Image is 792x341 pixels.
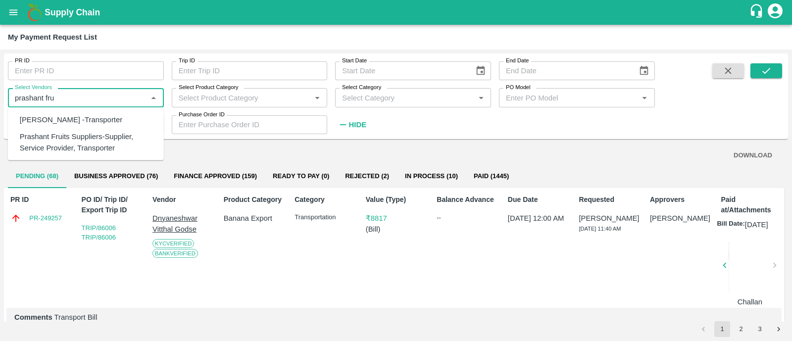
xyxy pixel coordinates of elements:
[397,164,466,188] button: In Process (10)
[11,91,145,104] input: Select Vendor
[147,91,160,104] button: Close
[502,91,636,104] input: Enter PO Model
[172,115,328,134] input: Enter Purchase Order ID
[166,164,265,188] button: Finance Approved (159)
[152,239,194,248] span: KYC Verified
[471,61,490,80] button: Choose date
[8,61,164,80] input: Enter PR ID
[638,91,651,104] button: Open
[366,213,426,224] p: ₹ 8817
[152,195,213,205] p: Vendor
[8,31,97,44] div: My Payment Request List
[508,213,568,224] p: [DATE] 12:00 AM
[506,57,529,65] label: End Date
[752,321,768,337] button: Go to page 3
[25,2,45,22] img: logo
[650,213,710,224] p: [PERSON_NAME]
[342,84,381,92] label: Select Category
[650,195,710,205] p: Approvers
[745,219,768,230] p: [DATE]
[694,321,788,337] nav: pagination navigation
[172,61,328,80] input: Enter Trip ID
[295,213,355,222] p: Transportation
[20,114,122,125] div: [PERSON_NAME] -Transporter
[337,164,397,188] button: Rejected (2)
[265,164,337,188] button: Ready To Pay (0)
[295,195,355,205] p: Category
[224,195,284,205] p: Product Category
[729,296,771,307] p: Challan
[311,91,324,104] button: Open
[20,131,156,153] div: Prashant Fruits Suppliers-Supplier, Service Provider, Transporter
[721,195,781,215] p: Paid at/Attachments
[45,5,749,19] a: Supply Chain
[15,57,30,65] label: PR ID
[717,219,744,230] p: Bill Date:
[10,195,71,205] p: PR ID
[179,111,225,119] label: Purchase Order ID
[45,7,100,17] b: Supply Chain
[749,3,766,21] div: customer-support
[499,61,631,80] input: End Date
[335,116,369,133] button: Hide
[179,57,195,65] label: Trip ID
[14,312,774,323] p: Transport Bill
[579,195,639,205] p: Requested
[14,313,52,321] b: Comments
[2,1,25,24] button: open drawer
[335,61,467,80] input: Start Date
[508,195,568,205] p: Due Date
[152,213,213,235] p: Dnyaneshwar Vitthal Godse
[730,147,776,164] button: DOWNLOAD
[714,321,730,337] button: page 1
[29,213,62,223] a: PR-249257
[437,213,497,223] div: --
[8,164,66,188] button: Pending (68)
[15,84,52,92] label: Select Vendors
[579,226,621,232] span: [DATE] 11:40 AM
[179,84,239,92] label: Select Product Category
[733,321,749,337] button: Go to page 2
[766,2,784,23] div: account of current user
[152,249,198,258] span: Bank Verified
[475,91,488,104] button: Open
[366,224,426,235] p: ( Bill )
[506,84,531,92] label: PO Model
[635,61,653,80] button: Choose date
[366,195,426,205] p: Value (Type)
[342,57,367,65] label: Start Date
[349,121,366,129] strong: Hide
[771,321,787,337] button: Go to next page
[579,213,639,224] p: [PERSON_NAME]
[466,164,517,188] button: Paid (1445)
[66,164,166,188] button: Business Approved (76)
[175,91,308,104] input: Select Product Category
[82,224,116,242] a: TRIP/86006 TRIP/86006
[338,91,472,104] input: Select Category
[224,213,284,224] p: Banana Export
[82,195,142,215] p: PO ID/ Trip ID/ Export Trip ID
[437,195,497,205] p: Balance Advance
